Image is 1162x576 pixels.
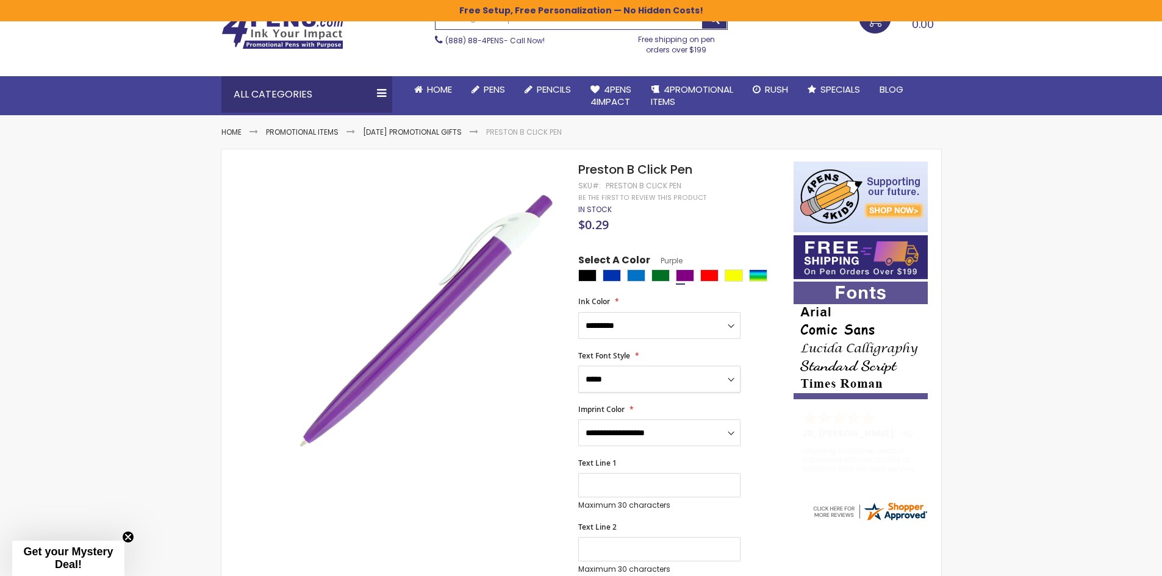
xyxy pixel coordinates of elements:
span: In stock [578,204,612,215]
li: Preston B Click Pen [486,127,562,137]
span: JB, [PERSON_NAME] [802,427,898,439]
p: Maximum 30 characters [578,500,741,510]
div: Green [651,269,670,282]
p: Maximum 30 characters [578,564,741,574]
span: $0.29 [578,216,609,233]
div: Free shipping on pen orders over $199 [625,30,728,54]
span: Text Line 2 [578,522,617,532]
span: Specials [820,83,860,96]
img: Free shipping on orders over $199 [794,235,928,279]
span: Get your Mystery Deal! [23,546,113,571]
img: 4Pens Custom Pens and Promotional Products [221,10,343,49]
a: Home [221,127,242,137]
div: Availability [578,205,612,215]
span: Text Line 1 [578,458,617,468]
img: 4pens.com widget logo [811,500,928,522]
img: preston-b-purple_1.jpg [284,179,562,458]
a: (888) 88-4PENS [445,35,504,46]
span: - Call Now! [445,35,545,46]
a: 4Pens4impact [581,76,641,116]
a: [DATE] Promotional Gifts [363,127,462,137]
span: Purple [650,255,683,266]
span: 4PROMOTIONAL ITEMS [651,83,733,108]
div: Preston B Click Pen [606,181,681,191]
a: Pencils [515,76,581,103]
div: Red [700,269,719,282]
a: Home [404,76,462,103]
a: Promotional Items [266,127,339,137]
span: NJ [903,427,919,439]
div: Blue Light [627,269,645,282]
div: returning customer, always impressed with the quality of products and excelent service, will retu... [802,447,920,473]
a: 4PROMOTIONALITEMS [641,76,743,116]
span: Blog [880,83,903,96]
a: Pens [462,76,515,103]
img: font-personalization-examples [794,282,928,399]
div: Blue [603,269,621,282]
div: Yellow [725,269,743,282]
span: Rush [765,83,788,96]
img: 4pens 4 kids [794,162,928,232]
a: Be the first to review this product [578,193,706,202]
a: Specials [798,76,870,103]
span: Imprint Color [578,404,625,414]
a: 4pens.com certificate URL [811,514,928,525]
div: Black [578,269,597,282]
span: 4Pens 4impact [590,83,631,108]
a: Rush [743,76,798,103]
div: All Categories [221,76,392,113]
button: Close teaser [122,531,134,543]
span: Preston B Click Pen [578,161,692,178]
span: Text Font Style [578,350,630,361]
strong: SKU [578,180,601,191]
span: Pens [484,83,505,96]
span: - , [898,427,1005,439]
div: Assorted [749,269,767,282]
span: Ink Color [578,296,610,307]
span: Select A Color [578,254,650,270]
div: Get your Mystery Deal!Close teaser [12,541,124,576]
span: 0.00 [912,16,934,32]
a: Blog [870,76,913,103]
span: Pencils [537,83,571,96]
div: Purple [676,269,694,282]
span: Home [427,83,452,96]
